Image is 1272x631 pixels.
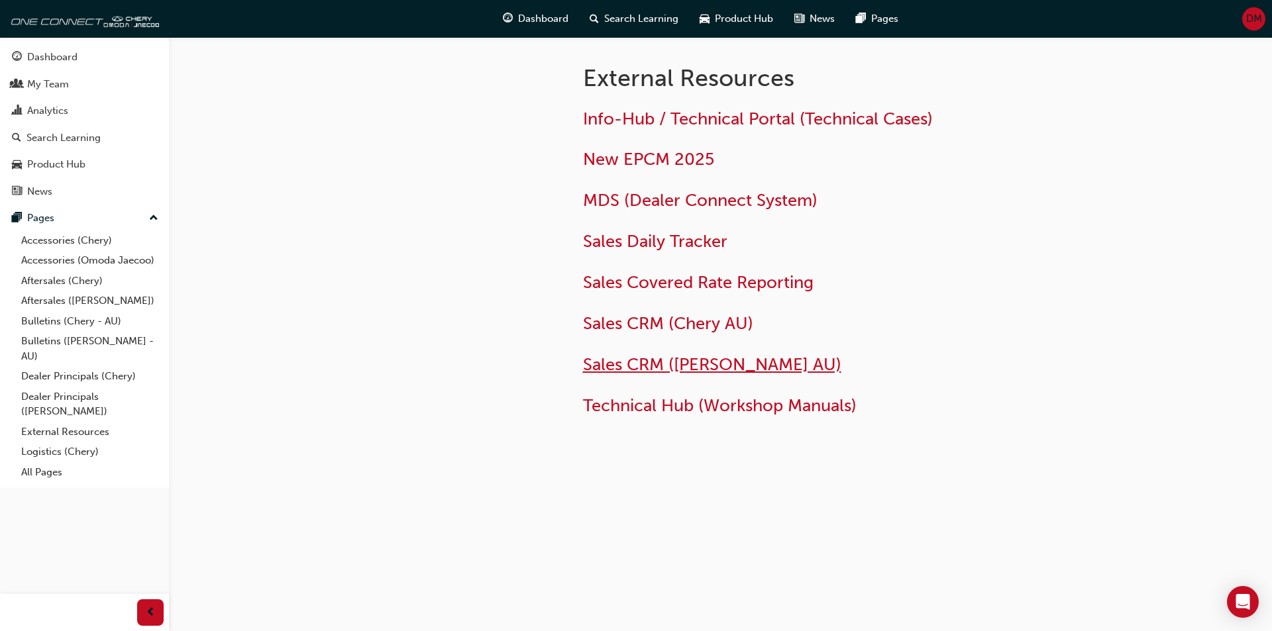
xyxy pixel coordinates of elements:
img: oneconnect [7,5,159,32]
a: New EPCM 2025 [583,149,714,170]
span: pages-icon [12,213,22,224]
a: All Pages [16,462,164,483]
a: search-iconSearch Learning [579,5,689,32]
div: Search Learning [26,130,101,146]
a: Dashboard [5,45,164,70]
div: My Team [27,77,69,92]
a: Aftersales (Chery) [16,271,164,291]
div: News [27,184,52,199]
a: Bulletins ([PERSON_NAME] - AU) [16,331,164,366]
div: Open Intercom Messenger [1227,586,1259,618]
span: news-icon [12,186,22,198]
a: car-iconProduct Hub [689,5,784,32]
a: My Team [5,72,164,97]
a: Search Learning [5,126,164,150]
div: Product Hub [27,157,85,172]
span: guage-icon [12,52,22,64]
span: news-icon [794,11,804,27]
a: news-iconNews [784,5,845,32]
div: Analytics [27,103,68,119]
a: Technical Hub (Workshop Manuals) [583,395,857,416]
a: Analytics [5,99,164,123]
a: Dealer Principals ([PERSON_NAME]) [16,387,164,422]
span: News [810,11,835,26]
span: guage-icon [503,11,513,27]
span: search-icon [12,132,21,144]
a: Product Hub [5,152,164,177]
button: Pages [5,206,164,230]
a: Accessories (Chery) [16,230,164,251]
button: DashboardMy TeamAnalyticsSearch LearningProduct HubNews [5,42,164,206]
a: Sales Daily Tracker [583,231,727,252]
a: External Resources [16,422,164,442]
a: Dealer Principals (Chery) [16,366,164,387]
span: car-icon [700,11,710,27]
a: guage-iconDashboard [492,5,579,32]
span: prev-icon [146,605,156,621]
span: chart-icon [12,105,22,117]
a: Aftersales ([PERSON_NAME]) [16,291,164,311]
span: DM [1246,11,1262,26]
span: Search Learning [604,11,678,26]
a: Logistics (Chery) [16,442,164,462]
a: pages-iconPages [845,5,909,32]
a: Accessories (Omoda Jaecoo) [16,250,164,271]
a: Sales Covered Rate Reporting [583,272,814,293]
a: Bulletins (Chery - AU) [16,311,164,332]
span: Dashboard [518,11,568,26]
span: car-icon [12,159,22,171]
a: MDS (Dealer Connect System) [583,190,818,211]
span: pages-icon [856,11,866,27]
h1: External Resources [583,64,1018,93]
span: people-icon [12,79,22,91]
a: Sales CRM (Chery AU) [583,313,753,334]
span: up-icon [149,210,158,227]
div: Pages [27,211,54,226]
span: search-icon [590,11,599,27]
span: Product Hub [715,11,773,26]
span: Pages [871,11,898,26]
a: Info-Hub / Technical Portal (Technical Cases) [583,109,933,129]
div: Dashboard [27,50,78,65]
a: News [5,179,164,204]
button: DM [1242,7,1265,30]
a: Sales CRM ([PERSON_NAME] AU) [583,354,841,375]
